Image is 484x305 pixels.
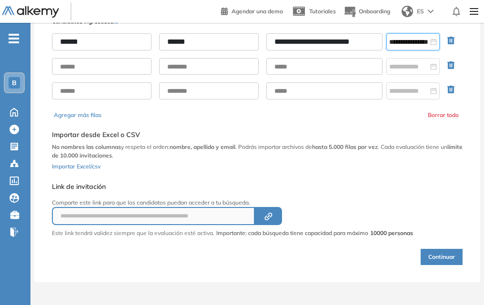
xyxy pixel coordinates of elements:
p: y respeta el orden: . Podrás importar archivos de . Cada evaluación tiene un . [52,143,463,160]
h5: Importar desde Excel o CSV [52,131,463,139]
button: Importar Excel/csv [52,160,101,171]
span: Tutoriales [309,8,336,15]
button: Borrar todo [428,111,459,119]
button: Continuar [421,249,463,265]
strong: 10000 personas [370,229,413,236]
h5: Link de invitación [52,183,413,191]
b: nombre, apellido y email [170,143,235,150]
img: Logo [2,6,59,18]
button: Agregar más filas [54,111,101,119]
span: ES [417,7,424,16]
img: world [402,6,413,17]
p: Este link tendrá validez siempre que la evaluación esté activa. [52,229,214,237]
b: No nombres las columnas [52,143,121,150]
i: - [9,38,19,39]
b: límite de 10.000 invitaciones [52,143,463,159]
span: B [12,79,17,87]
span: Onboarding [359,8,390,15]
img: arrow [428,10,434,13]
span: Importar Excel/csv [52,163,101,170]
p: Comparte este link para que los candidatos puedan acceder a tu búsqueda. [52,198,413,207]
a: Agendar una demo [221,5,283,16]
button: Onboarding [343,1,390,22]
img: Menu [466,2,482,21]
b: hasta 5.000 filas por vez [312,143,378,150]
span: Agendar una demo [232,8,283,15]
span: Importante: cada búsqueda tiene capacidad para máximo [216,229,413,237]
